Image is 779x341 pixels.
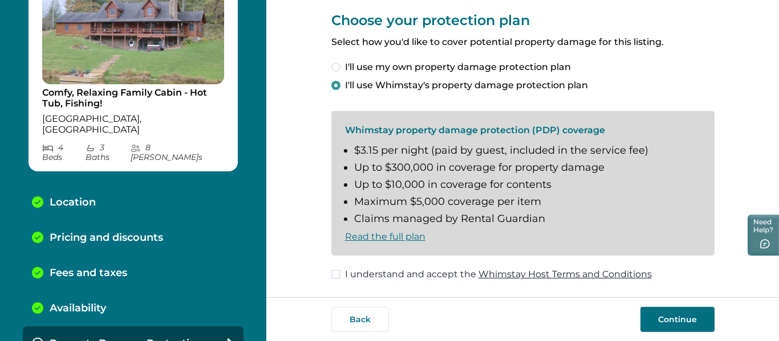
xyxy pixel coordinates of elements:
p: Fees and taxes [50,267,127,280]
button: Continue [640,307,715,332]
span: I'll use Whimstay's property damage protection plan [345,79,588,92]
li: $3.15 per night (paid by guest, included in the service fee) [354,145,701,157]
a: Read the full plan [345,231,425,242]
button: Back [331,307,389,332]
p: Comfy, Relaxing Family Cabin - Hot Tub, Fishing! [42,87,224,109]
p: 3 Bath s [86,143,131,162]
span: I understand and accept the [345,268,652,281]
span: I'll use my own property damage protection plan [345,60,571,74]
li: Claims managed by Rental Guardian [354,213,701,225]
li: Up to $300,000 in coverage for property damage [354,162,701,174]
p: [GEOGRAPHIC_DATA], [GEOGRAPHIC_DATA] [42,113,224,135]
a: Whimstay Host Terms and Conditions [478,269,652,280]
p: Availability [50,302,106,315]
p: Pricing and discounts [50,232,163,244]
p: Select how you'd like to cover potential property damage for this listing. [331,36,715,48]
p: 8 [PERSON_NAME] s [131,143,224,162]
p: Whimstay property damage protection (PDP) coverage [345,125,701,136]
p: Choose your protection plan [331,12,715,28]
li: Up to $10,000 in coverage for contents [354,179,701,191]
p: 4 Bed s [42,143,86,162]
p: Location [50,196,96,209]
li: Maximum $5,000 coverage per item [354,196,701,208]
